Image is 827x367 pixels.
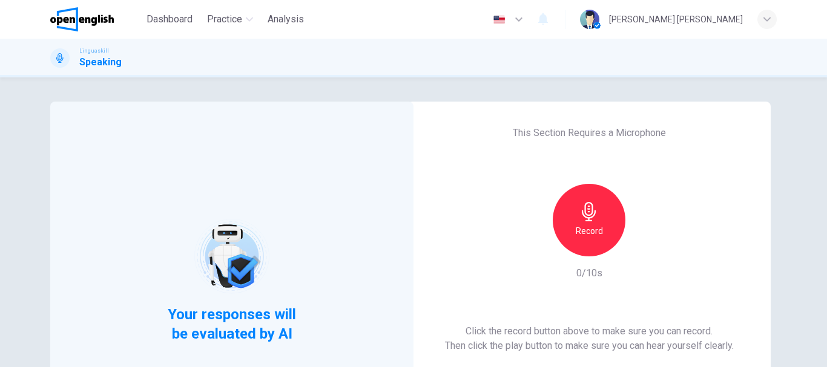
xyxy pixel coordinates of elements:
[142,8,197,30] button: Dashboard
[79,55,122,70] h1: Speaking
[576,224,603,238] h6: Record
[147,12,193,27] span: Dashboard
[79,47,109,55] span: Linguaskill
[50,7,114,31] img: OpenEnglish logo
[576,266,602,281] h6: 0/10s
[492,15,507,24] img: en
[609,12,743,27] div: [PERSON_NAME] [PERSON_NAME]
[193,218,270,294] img: robot icon
[263,8,309,30] button: Analysis
[580,10,599,29] img: Profile picture
[50,7,142,31] a: OpenEnglish logo
[159,305,306,343] span: Your responses will be evaluated by AI
[207,12,242,27] span: Practice
[202,8,258,30] button: Practice
[268,12,304,27] span: Analysis
[513,126,666,140] h6: This Section Requires a Microphone
[553,184,625,256] button: Record
[445,324,734,353] h6: Click the record button above to make sure you can record. Then click the play button to make sur...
